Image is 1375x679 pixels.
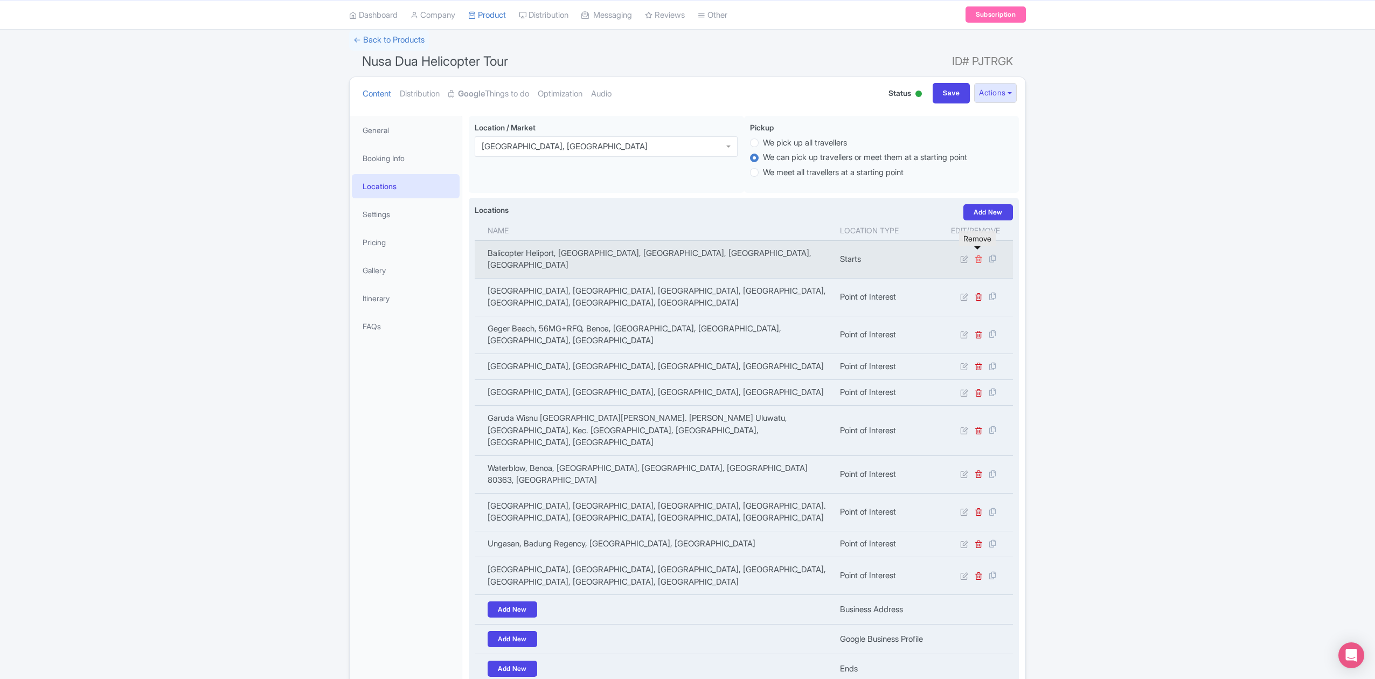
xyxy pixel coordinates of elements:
[933,83,970,103] input: Save
[834,240,938,278] td: Starts
[352,118,460,142] a: General
[475,406,834,456] td: Garuda Wisnu [GEOGRAPHIC_DATA][PERSON_NAME]. [PERSON_NAME] Uluwatu, [GEOGRAPHIC_DATA], Kec. [GEOG...
[750,123,774,132] span: Pickup
[966,6,1026,23] a: Subscription
[352,230,460,254] a: Pricing
[963,204,1013,220] a: Add New
[475,354,834,379] td: [GEOGRAPHIC_DATA], [GEOGRAPHIC_DATA], [GEOGRAPHIC_DATA], [GEOGRAPHIC_DATA]
[363,77,391,111] a: Content
[475,204,509,216] label: Locations
[488,661,537,677] a: Add New
[834,406,938,456] td: Point of Interest
[938,220,1013,241] th: Edit/Remove
[952,51,1013,72] span: ID# PJTRGK
[913,86,924,103] div: Active
[834,278,938,316] td: Point of Interest
[834,595,938,625] td: Business Address
[763,151,967,164] label: We can pick up travellers or meet them at a starting point
[362,53,508,69] span: Nusa Dua Helicopter Tour
[538,77,582,111] a: Optimization
[834,455,938,493] td: Point of Interest
[352,286,460,310] a: Itinerary
[352,146,460,170] a: Booking Info
[458,88,485,100] strong: Google
[834,379,938,405] td: Point of Interest
[475,531,834,557] td: Ungasan, Badung Regency, [GEOGRAPHIC_DATA], [GEOGRAPHIC_DATA]
[475,240,834,278] td: Balicopter Heliport, [GEOGRAPHIC_DATA], [GEOGRAPHIC_DATA], [GEOGRAPHIC_DATA], [GEOGRAPHIC_DATA]
[488,601,537,618] a: Add New
[352,202,460,226] a: Settings
[475,455,834,493] td: Waterblow, Benoa, [GEOGRAPHIC_DATA], [GEOGRAPHIC_DATA], [GEOGRAPHIC_DATA] 80363, [GEOGRAPHIC_DATA]
[475,379,834,405] td: [GEOGRAPHIC_DATA], [GEOGRAPHIC_DATA], [GEOGRAPHIC_DATA], [GEOGRAPHIC_DATA]
[834,557,938,595] td: Point of Interest
[475,493,834,531] td: [GEOGRAPHIC_DATA], [GEOGRAPHIC_DATA], [GEOGRAPHIC_DATA], [GEOGRAPHIC_DATA]. [GEOGRAPHIC_DATA], [G...
[591,77,612,111] a: Audio
[482,142,648,151] div: [GEOGRAPHIC_DATA], [GEOGRAPHIC_DATA]
[475,123,536,132] span: Location / Market
[475,278,834,316] td: [GEOGRAPHIC_DATA], [GEOGRAPHIC_DATA], [GEOGRAPHIC_DATA], [GEOGRAPHIC_DATA], [GEOGRAPHIC_DATA], [G...
[834,220,938,241] th: Location type
[475,316,834,354] td: Geger Beach, 56MG+RFQ, Benoa, [GEOGRAPHIC_DATA], [GEOGRAPHIC_DATA], [GEOGRAPHIC_DATA], [GEOGRAPHI...
[834,354,938,379] td: Point of Interest
[475,220,834,241] th: Name
[763,137,847,149] label: We pick up all travellers
[1338,642,1364,668] div: Open Intercom Messenger
[888,87,911,99] span: Status
[352,174,460,198] a: Locations
[834,531,938,557] td: Point of Interest
[763,167,904,179] label: We meet all travellers at a starting point
[488,631,537,647] a: Add New
[834,316,938,354] td: Point of Interest
[448,77,529,111] a: GoogleThings to do
[352,314,460,338] a: FAQs
[959,231,996,246] div: Remove
[974,83,1017,103] button: Actions
[349,30,429,51] a: ← Back to Products
[834,493,938,531] td: Point of Interest
[352,258,460,282] a: Gallery
[475,557,834,595] td: [GEOGRAPHIC_DATA], [GEOGRAPHIC_DATA], [GEOGRAPHIC_DATA], [GEOGRAPHIC_DATA], [GEOGRAPHIC_DATA], [G...
[400,77,440,111] a: Distribution
[834,625,938,654] td: Google Business Profile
